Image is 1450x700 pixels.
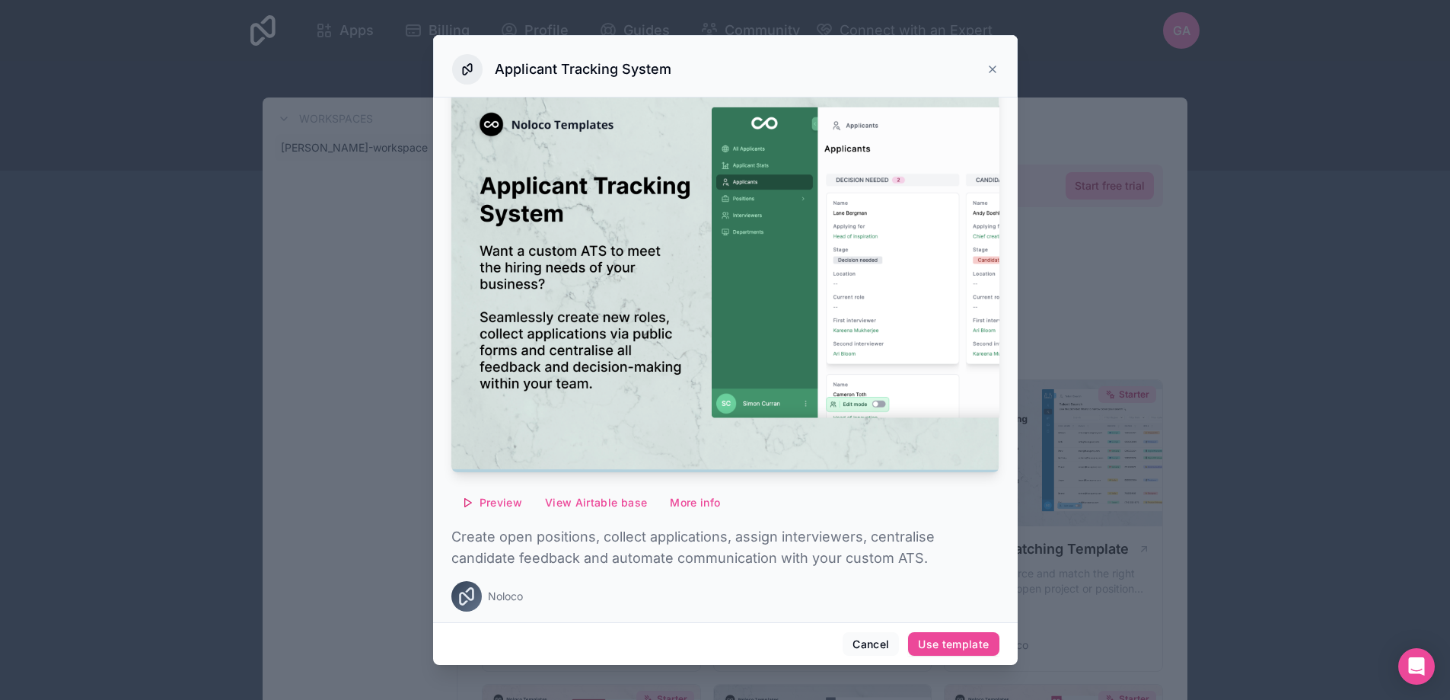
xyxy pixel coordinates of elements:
p: Create open positions, collect applications, assign interviewers, centralise candidate feedback a... [451,526,999,569]
span: Noloco [488,589,523,604]
button: Cancel [843,632,899,657]
button: View Airtable base [535,491,657,515]
span: Preview [480,496,522,510]
h3: Applicant Tracking System [495,60,671,78]
button: Preview [451,491,532,515]
div: Open Intercom Messenger [1398,648,1435,685]
button: More info [660,491,730,515]
img: Applicant Tracking System [451,72,999,472]
div: Use template [918,638,989,651]
button: Use template [908,632,999,657]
